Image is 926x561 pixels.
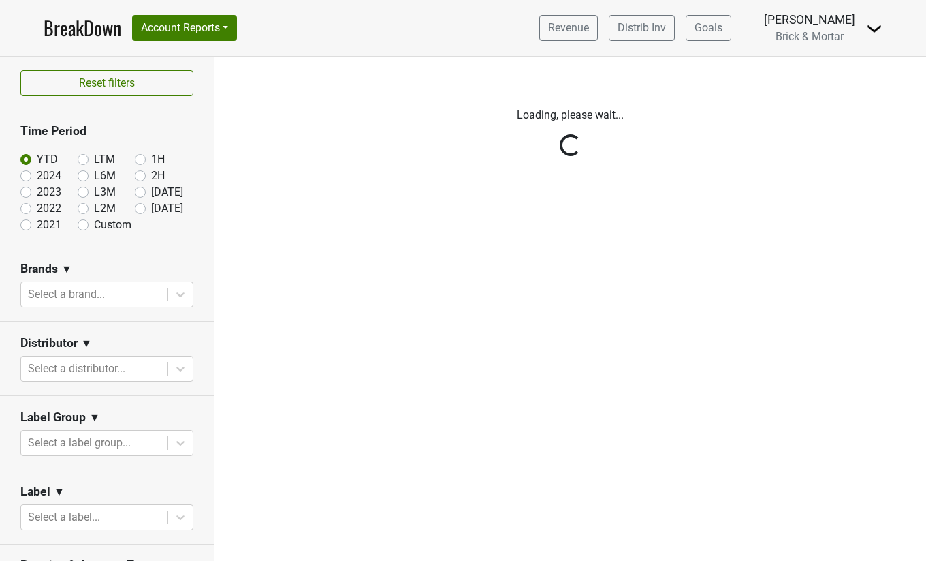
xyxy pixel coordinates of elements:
p: Loading, please wait... [225,107,916,123]
a: BreakDown [44,14,121,42]
span: Brick & Mortar [776,30,844,43]
a: Revenue [539,15,598,41]
button: Account Reports [132,15,237,41]
a: Distrib Inv [609,15,675,41]
img: Dropdown Menu [866,20,882,37]
div: [PERSON_NAME] [764,11,855,29]
a: Goals [686,15,731,41]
